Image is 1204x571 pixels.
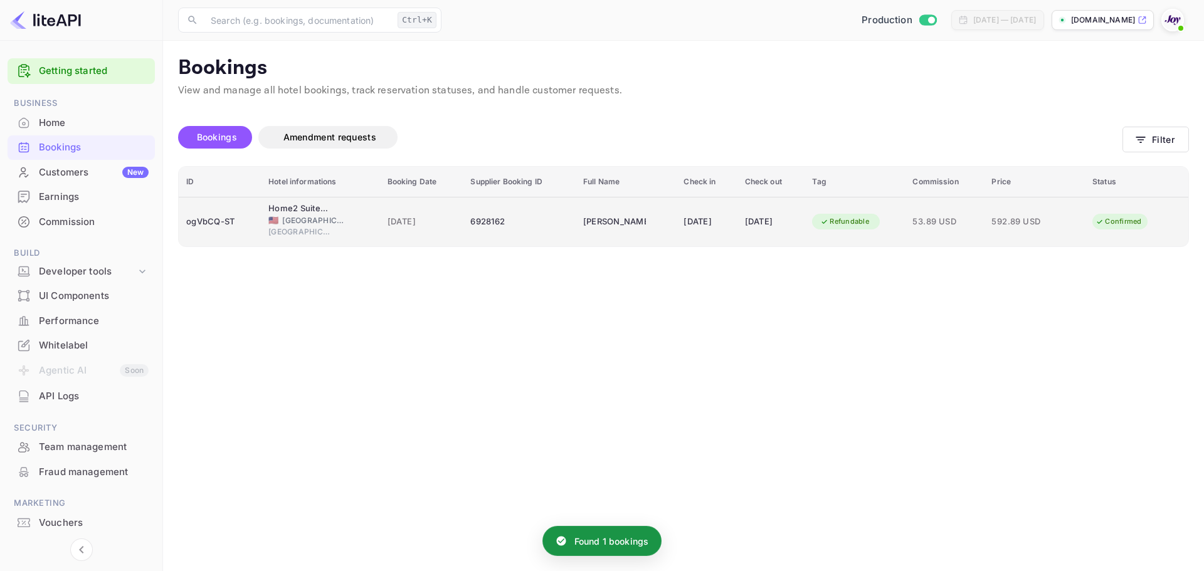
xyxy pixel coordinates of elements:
[8,333,155,358] div: Whitelabel
[268,226,331,238] span: [GEOGRAPHIC_DATA]
[1085,167,1188,197] th: Status
[8,333,155,357] a: Whitelabel
[8,160,155,185] div: CustomersNew
[8,58,155,84] div: Getting started
[912,215,976,229] span: 53.89 USD
[463,167,575,197] th: Supplier Booking ID
[283,132,376,142] span: Amendment requests
[8,111,155,134] a: Home
[268,202,331,215] div: Home2 Suites by Hilton Leesburg
[179,167,1188,246] table: booking table
[8,185,155,209] div: Earnings
[1087,214,1149,229] div: Confirmed
[261,167,379,197] th: Hotel informations
[1071,14,1135,26] p: [DOMAIN_NAME]
[8,185,155,208] a: Earnings
[8,284,155,307] a: UI Components
[745,212,798,232] div: [DATE]
[8,284,155,308] div: UI Components
[857,13,941,28] div: Switch to Sandbox mode
[8,435,155,458] a: Team management
[737,167,805,197] th: Check out
[8,135,155,160] div: Bookings
[197,132,237,142] span: Bookings
[8,210,155,233] a: Commission
[178,83,1189,98] p: View and manage all hotel bookings, track reservation statuses, and handle customer requests.
[178,56,1189,81] p: Bookings
[39,140,149,155] div: Bookings
[8,496,155,510] span: Marketing
[684,212,729,232] div: [DATE]
[8,309,155,332] a: Performance
[676,167,737,197] th: Check in
[991,215,1054,229] span: 592.89 USD
[39,265,136,279] div: Developer tools
[39,389,149,404] div: API Logs
[8,384,155,407] a: API Logs
[812,214,877,229] div: Refundable
[8,421,155,435] span: Security
[39,190,149,204] div: Earnings
[8,111,155,135] div: Home
[39,440,149,454] div: Team management
[178,126,1122,149] div: account-settings tabs
[39,165,149,180] div: Customers
[39,289,149,303] div: UI Components
[39,465,149,479] div: Fraud management
[39,338,149,353] div: Whitelabel
[10,10,81,30] img: LiteAPI logo
[8,460,155,485] div: Fraud management
[380,167,463,197] th: Booking Date
[122,167,149,178] div: New
[8,135,155,159] a: Bookings
[70,538,93,561] button: Collapse navigation
[39,215,149,229] div: Commission
[39,516,149,530] div: Vouchers
[8,309,155,333] div: Performance
[1163,10,1183,30] img: With Joy
[8,160,155,184] a: CustomersNew
[905,167,984,197] th: Commission
[39,116,149,130] div: Home
[583,212,646,232] div: Kelley Lambert
[574,535,648,548] p: Found 1 bookings
[179,167,261,197] th: ID
[805,167,905,197] th: Tag
[39,64,149,78] a: Getting started
[203,8,393,33] input: Search (e.g. bookings, documentation)
[576,167,677,197] th: Full Name
[268,216,278,224] span: United States of America
[8,210,155,234] div: Commission
[8,261,155,283] div: Developer tools
[8,460,155,483] a: Fraud management
[8,384,155,409] div: API Logs
[398,12,436,28] div: Ctrl+K
[388,215,456,229] span: [DATE]
[186,212,253,232] div: ogVbCQ-ST
[973,14,1036,26] div: [DATE] — [DATE]
[984,167,1085,197] th: Price
[39,314,149,328] div: Performance
[8,97,155,110] span: Business
[862,13,912,28] span: Production
[8,511,155,535] div: Vouchers
[8,435,155,459] div: Team management
[8,511,155,534] a: Vouchers
[1122,127,1189,152] button: Filter
[282,215,345,226] span: [GEOGRAPHIC_DATA]
[470,212,568,232] div: 6928162
[8,246,155,260] span: Build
